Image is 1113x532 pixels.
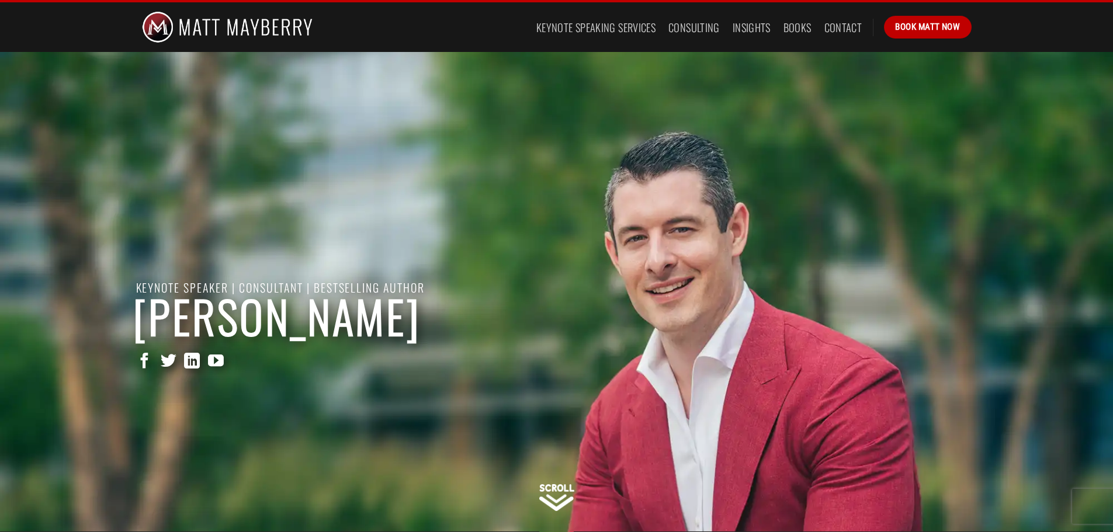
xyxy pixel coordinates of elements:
a: Follow on Twitter [161,353,176,371]
a: Insights [733,17,771,38]
a: Books [783,17,812,38]
a: Follow on YouTube [208,353,224,371]
a: Follow on LinkedIn [184,353,200,371]
a: Book Matt Now [884,16,971,38]
a: Keynote Speaking Services [536,17,656,38]
a: Contact [824,17,862,38]
strong: [PERSON_NAME] [133,283,421,349]
span: Keynote Speaker | Consultant | Bestselling Author [133,279,425,296]
a: Follow on Facebook [137,353,152,371]
img: Scroll Down [539,484,574,511]
span: Book Matt Now [895,20,960,34]
a: Consulting [668,17,720,38]
img: Matt Mayberry [142,2,313,52]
